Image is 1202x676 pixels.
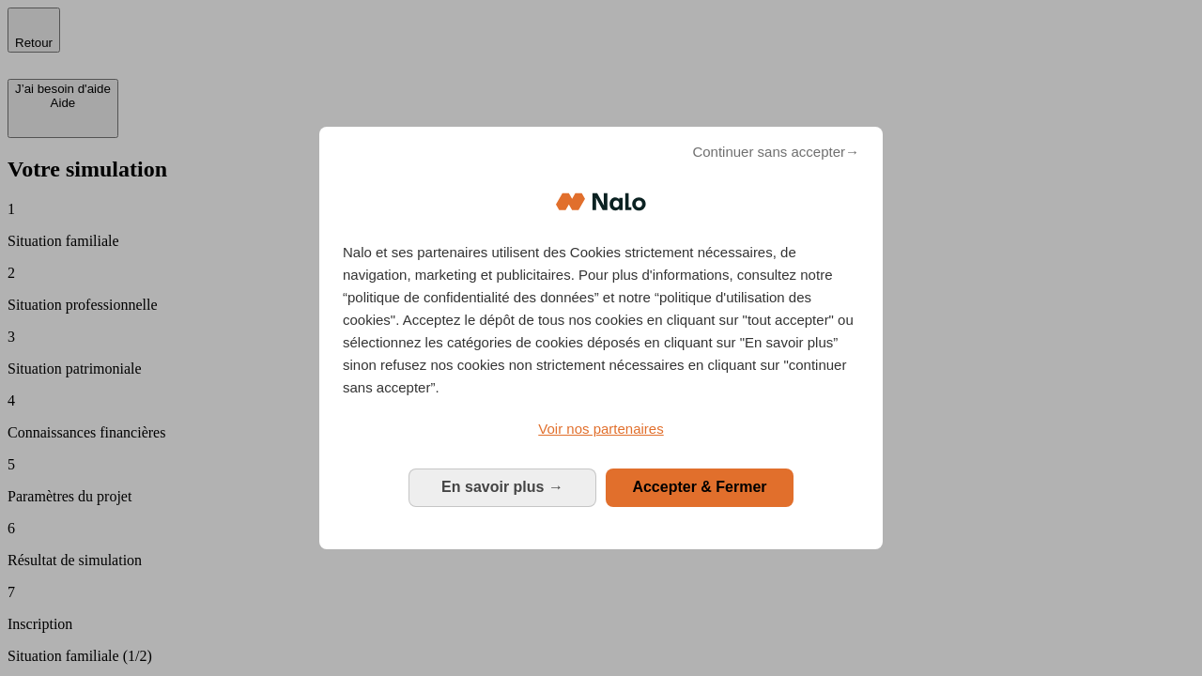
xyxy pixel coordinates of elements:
[632,479,766,495] span: Accepter & Fermer
[556,174,646,230] img: Logo
[692,141,859,163] span: Continuer sans accepter→
[606,469,794,506] button: Accepter & Fermer: Accepter notre traitement des données et fermer
[343,241,859,399] p: Nalo et ses partenaires utilisent des Cookies strictement nécessaires, de navigation, marketing e...
[319,127,883,548] div: Bienvenue chez Nalo Gestion du consentement
[441,479,563,495] span: En savoir plus →
[538,421,663,437] span: Voir nos partenaires
[343,418,859,440] a: Voir nos partenaires
[408,469,596,506] button: En savoir plus: Configurer vos consentements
